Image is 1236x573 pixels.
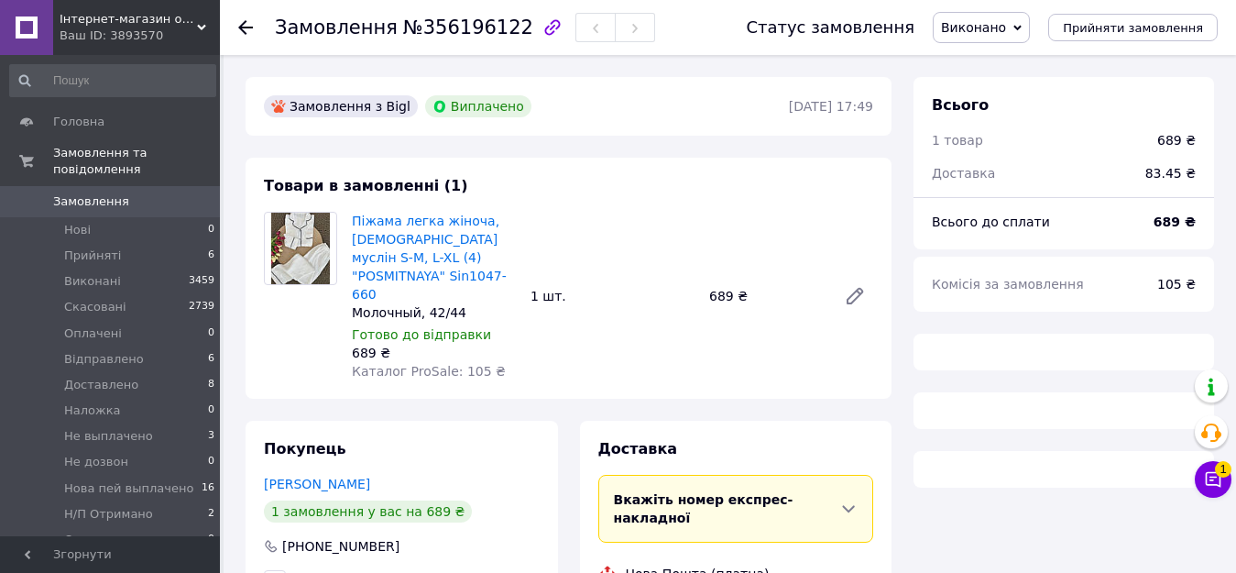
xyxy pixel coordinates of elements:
[932,166,995,181] span: Доставка
[352,214,507,302] a: Піжама легка жіноча, [DEMOGRAPHIC_DATA] муслін S-М, L-XL (4) "POSMITNAYA" Sin1047-660
[64,248,121,264] span: Прийняті
[1154,215,1196,229] b: 689 ₴
[789,99,873,114] time: [DATE] 17:49
[64,351,144,368] span: Відправлено
[264,95,418,117] div: Замовлення з Bigl
[238,18,253,37] div: Повернутися назад
[1134,153,1207,193] div: 83.45 ₴
[1048,14,1218,41] button: Прийняти замовлення
[53,145,220,178] span: Замовлення та повідомлення
[264,501,472,523] div: 1 замовлення у вас на 689 ₴
[189,273,214,290] span: 3459
[1157,277,1196,292] span: 105 ₴
[202,480,214,497] span: 16
[598,440,678,457] span: Доставка
[1157,131,1196,149] div: 689 ₴
[264,477,370,491] a: [PERSON_NAME]
[746,18,914,37] div: Статус замовлення
[64,532,171,548] span: Ожидаем оплату
[64,325,122,342] span: Оплачені
[9,64,216,97] input: Пошук
[64,506,153,523] span: Н/П Отримано
[208,377,214,393] span: 8
[1063,21,1203,35] span: Прийняти замовлення
[208,428,214,445] span: 3
[208,325,214,342] span: 0
[425,95,531,117] div: Виплачено
[64,402,121,419] span: Наложка
[64,377,138,393] span: Доставлено
[932,96,989,114] span: Всього
[53,193,129,210] span: Замовлення
[280,537,401,556] div: [PHONE_NUMBER]
[208,506,214,523] span: 2
[64,273,121,290] span: Виконані
[275,17,398,39] span: Замовлення
[64,299,126,315] span: Скасовані
[208,454,214,470] span: 0
[189,299,214,315] span: 2739
[53,114,104,130] span: Головна
[1195,461,1231,498] button: Чат з покупцем1
[60,28,220,44] div: Ваш ID: 3893570
[1215,461,1231,478] span: 1
[352,344,516,362] div: 689 ₴
[614,492,793,525] span: Вкажіть номер експрес-накладної
[264,177,468,194] span: Товари в замовленні (1)
[403,17,533,39] span: №356196122
[702,283,829,309] div: 689 ₴
[932,133,983,148] span: 1 товар
[64,428,153,445] span: Не выплачено
[208,532,214,548] span: 0
[352,303,516,322] div: Молочный, 42/44
[60,11,197,28] span: Інтернет-магазин одягу «Richie»
[837,278,873,314] a: Редагувати
[352,364,506,379] span: Каталог ProSale: 105 ₴
[352,327,491,342] span: Готово до відправки
[64,222,91,238] span: Нові
[523,283,702,309] div: 1 шт.
[208,222,214,238] span: 0
[64,454,128,470] span: Не дозвон
[208,402,214,419] span: 0
[271,213,330,284] img: Піжама легка жіноча, турецький муслін S-М, L-XL (4) "POSMITNAYA" Sin1047-660
[64,480,193,497] span: Нова пей выплачено
[208,248,214,264] span: 6
[264,440,346,457] span: Покупець
[932,277,1084,292] span: Комісія за замовлення
[932,215,1050,229] span: Всього до сплати
[941,20,1006,35] span: Виконано
[208,351,214,368] span: 6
